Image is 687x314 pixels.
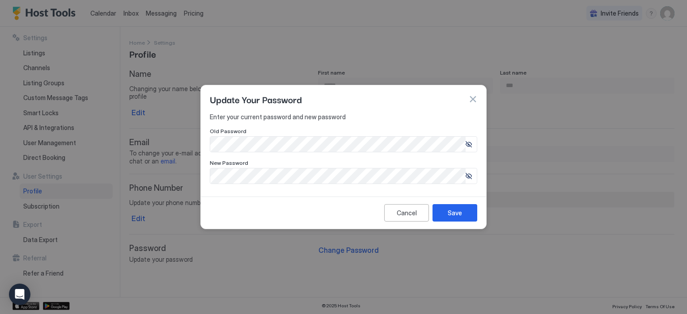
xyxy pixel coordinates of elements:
[210,137,466,152] input: Input Field
[210,128,246,134] span: Old Password
[210,168,466,184] input: Input Field
[210,92,302,106] span: Update Your Password
[384,204,429,222] button: Cancel
[397,208,417,218] div: Cancel
[448,208,462,218] div: Save
[9,284,30,305] div: Open Intercom Messenger
[210,159,248,166] span: New Password
[210,113,477,121] span: Enter your current password and new password
[433,204,477,222] button: Save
